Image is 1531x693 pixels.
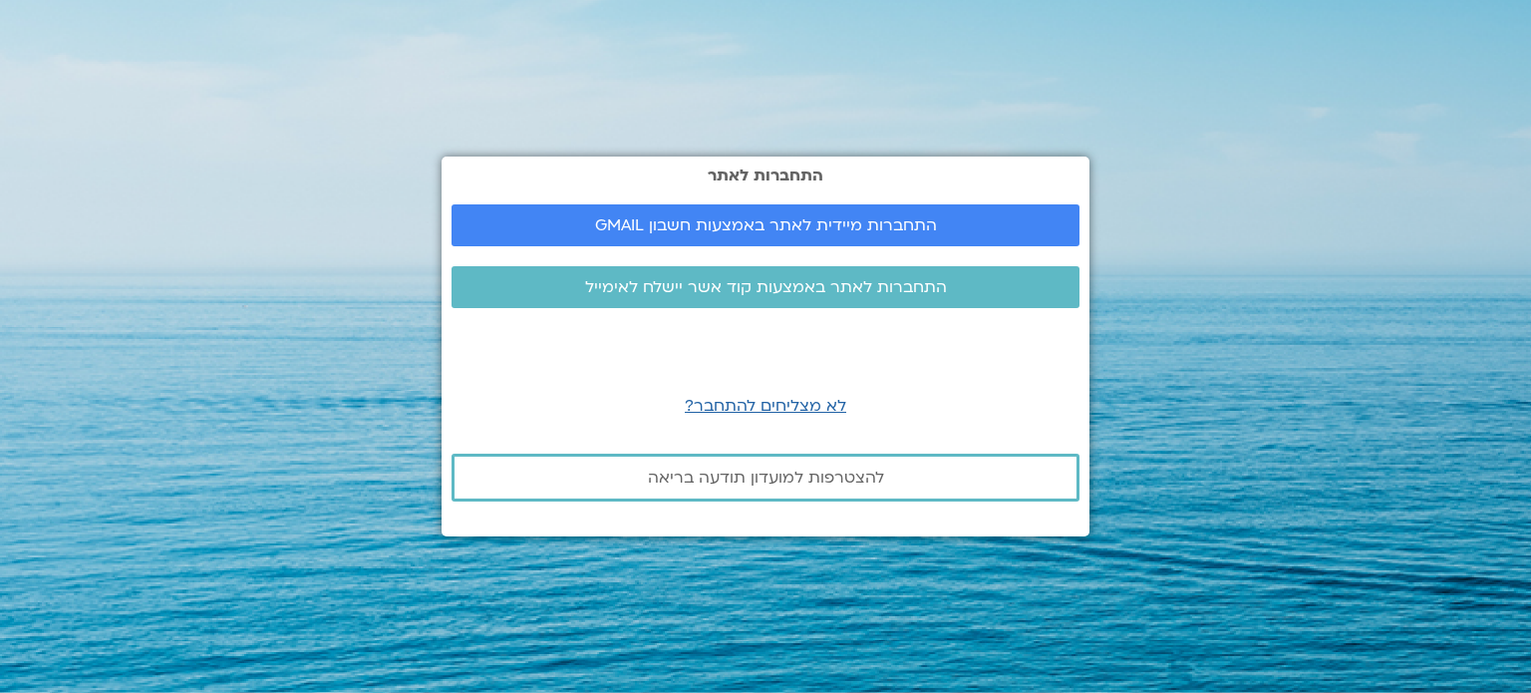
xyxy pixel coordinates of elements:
span: התחברות מיידית לאתר באמצעות חשבון GMAIL [595,216,937,234]
h2: התחברות לאתר [452,167,1079,184]
span: התחברות לאתר באמצעות קוד אשר יישלח לאימייל [585,278,947,296]
a: התחברות לאתר באמצעות קוד אשר יישלח לאימייל [452,266,1079,308]
span: להצטרפות למועדון תודעה בריאה [648,469,884,487]
a: לא מצליחים להתחבר? [685,395,846,417]
a: להצטרפות למועדון תודעה בריאה [452,454,1079,502]
a: התחברות מיידית לאתר באמצעות חשבון GMAIL [452,204,1079,246]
